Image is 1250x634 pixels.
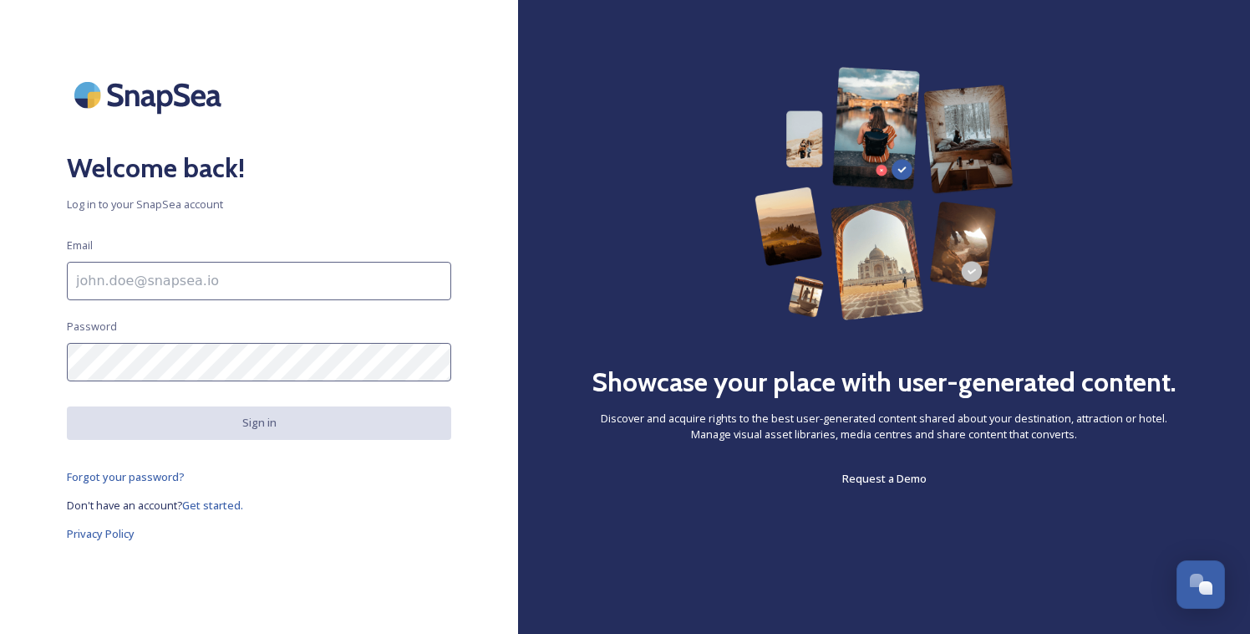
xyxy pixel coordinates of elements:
span: Discover and acquire rights to the best user-generated content shared about your destination, att... [585,411,1183,442]
img: SnapSea Logo [67,67,234,123]
span: Get started. [182,498,243,513]
h2: Showcase your place with user-generated content. [592,362,1176,402]
a: Privacy Policy [67,524,451,544]
span: Don't have an account? [67,498,182,513]
h2: Welcome back! [67,148,451,188]
span: Forgot your password? [67,469,185,484]
span: Log in to your SnapSea account [67,197,451,212]
span: Request a Demo [842,471,927,486]
span: Privacy Policy [67,526,135,541]
button: Open Chat [1176,560,1225,609]
a: Don't have an account?Get started. [67,495,451,515]
a: Request a Demo [842,468,927,488]
button: Sign in [67,406,451,439]
span: Email [67,238,93,253]
input: john.doe@snapsea.io [67,262,451,300]
img: 63b42ca75bacad526042e722_Group%20154-p-800.png [755,67,1013,320]
a: Forgot your password? [67,467,451,487]
span: Password [67,319,117,335]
